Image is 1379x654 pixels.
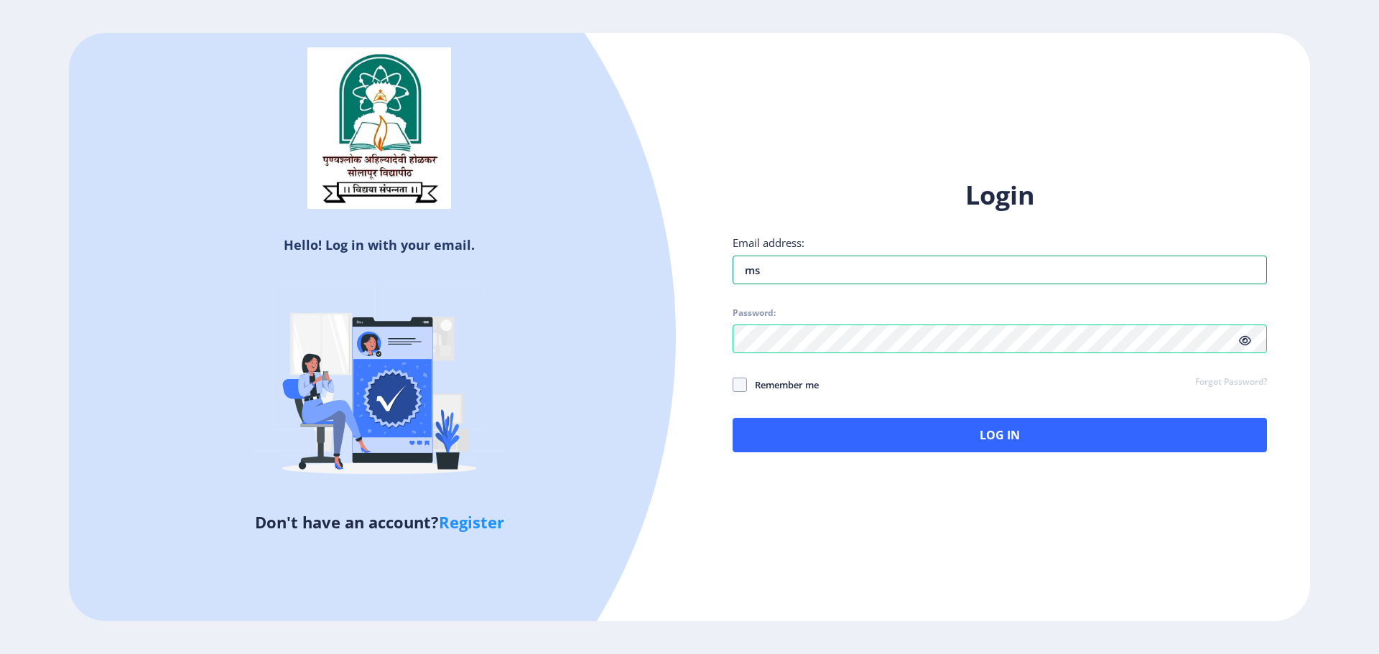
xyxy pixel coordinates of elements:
[307,47,451,210] img: sulogo.png
[733,256,1267,284] input: Email address
[733,178,1267,212] h1: Login
[747,376,819,393] span: Remember me
[733,307,776,319] label: Password:
[1195,376,1267,389] a: Forgot Password?
[439,511,504,533] a: Register
[80,510,679,533] h5: Don't have an account?
[733,418,1267,452] button: Log In
[254,259,505,510] img: Verified-rafiki.svg
[733,235,804,250] label: Email address:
